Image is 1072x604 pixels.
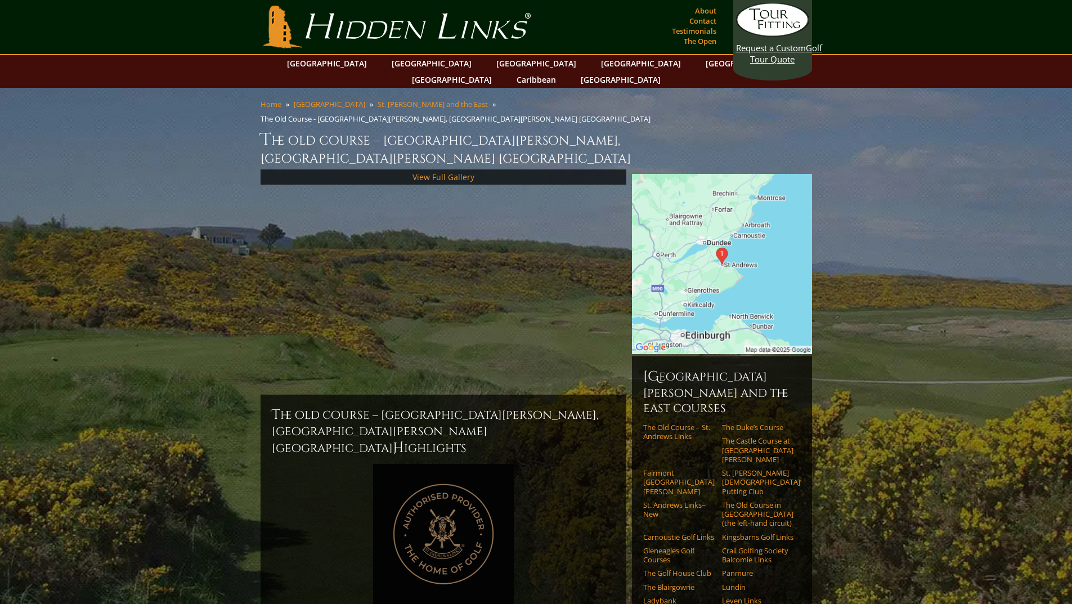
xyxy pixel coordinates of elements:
a: [GEOGRAPHIC_DATA] [491,55,582,71]
a: [GEOGRAPHIC_DATA] [595,55,687,71]
a: The Open [681,33,719,49]
a: Home [261,99,281,109]
a: St. [PERSON_NAME] and the East [378,99,488,109]
a: Fairmont [GEOGRAPHIC_DATA][PERSON_NAME] [643,468,715,496]
a: Contact [687,13,719,29]
li: The Old Course - [GEOGRAPHIC_DATA][PERSON_NAME], [GEOGRAPHIC_DATA][PERSON_NAME] [GEOGRAPHIC_DATA] [261,114,655,124]
a: View Full Gallery [412,172,474,182]
a: [GEOGRAPHIC_DATA] [575,71,666,88]
a: [GEOGRAPHIC_DATA] [700,55,791,71]
a: [GEOGRAPHIC_DATA] [294,99,365,109]
a: Carnoustie Golf Links [643,533,715,542]
a: [GEOGRAPHIC_DATA] [406,71,497,88]
a: Kingsbarns Golf Links [722,533,793,542]
a: The Old Course in [GEOGRAPHIC_DATA] (the left-hand circuit) [722,500,793,528]
span: Request a Custom [736,42,806,53]
a: About [692,3,719,19]
h6: [GEOGRAPHIC_DATA][PERSON_NAME] and the East Courses [643,368,801,416]
a: St. Andrews Links–New [643,500,715,519]
span: H [393,439,404,457]
a: Caribbean [511,71,562,88]
a: Request a CustomGolf Tour Quote [736,3,809,65]
a: The Duke’s Course [722,423,793,432]
a: The Blairgowrie [643,583,715,592]
h1: The Old Course – [GEOGRAPHIC_DATA][PERSON_NAME], [GEOGRAPHIC_DATA][PERSON_NAME] [GEOGRAPHIC_DATA] [261,128,812,167]
a: [GEOGRAPHIC_DATA] [281,55,373,71]
a: Testimonials [669,23,719,39]
a: Gleneagles Golf Courses [643,546,715,565]
a: Lundin [722,583,793,592]
a: The Golf House Club [643,569,715,578]
img: Google Map of St Andrews Links, St Andrews, United Kingdom [632,174,812,354]
h2: The Old Course – [GEOGRAPHIC_DATA][PERSON_NAME], [GEOGRAPHIC_DATA][PERSON_NAME] [GEOGRAPHIC_DATA]... [272,406,615,457]
a: Crail Golfing Society Balcomie Links [722,546,793,565]
a: Panmure [722,569,793,578]
a: St. [PERSON_NAME] [DEMOGRAPHIC_DATA]’ Putting Club [722,468,793,496]
a: The Castle Course at [GEOGRAPHIC_DATA][PERSON_NAME] [722,436,793,464]
a: The Old Course – St. Andrews Links [643,423,715,441]
a: [GEOGRAPHIC_DATA] [386,55,477,71]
